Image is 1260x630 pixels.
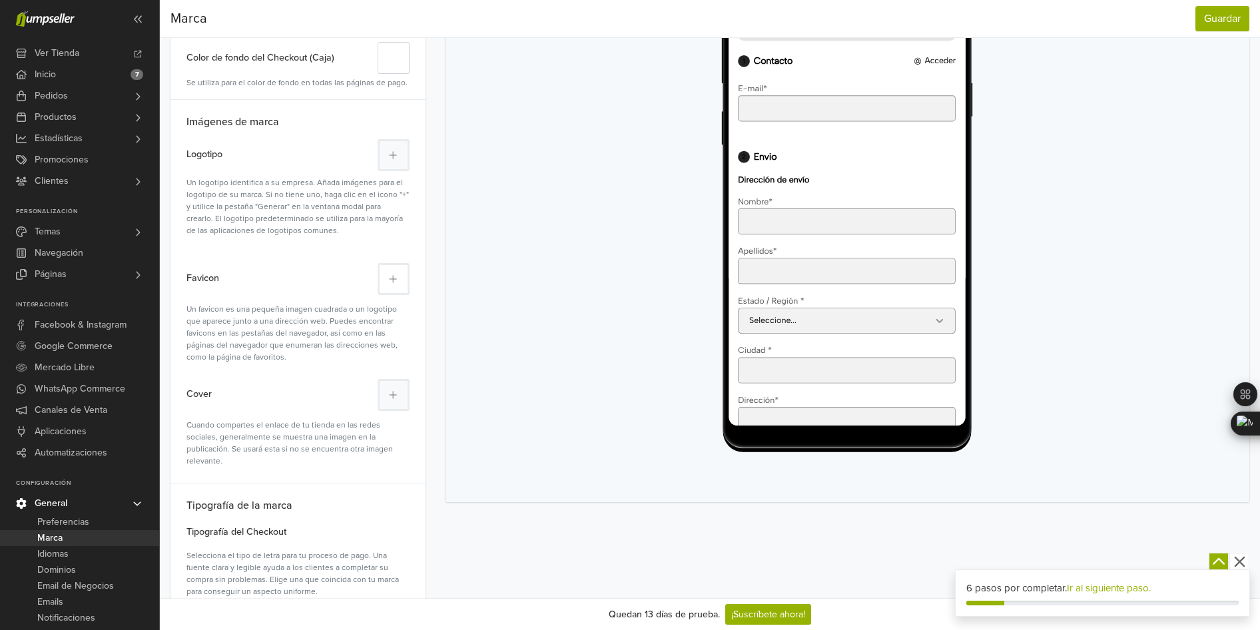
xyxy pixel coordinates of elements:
div: Cuando compartes el enlace de tu tienda en las redes sociales, generalmente se muestra una imagen... [186,416,410,467]
span: 7 [131,69,143,80]
label: Logotipo [186,139,222,168]
div: Contacto [11,131,72,144]
label: Nombre * [11,290,50,301]
span: Idiomas [37,546,69,562]
div: 0 Artículos [30,88,79,102]
span: Email de Negocios [37,578,114,594]
span: Preferencias [37,514,89,530]
div: Dirección de envío [11,254,91,287]
span: Temas [35,221,61,242]
span: Facebook & Instagram [35,314,127,336]
span: Marca [37,530,63,546]
span: Pedidos [35,85,68,107]
span: 2 [11,238,24,252]
div: Selecciona el tipo de letra para tu proceso de pago. Una fuente clara y legible ayuda a los clien... [186,547,410,597]
span: Productos [35,107,77,128]
span: WhatsApp Commerce [35,378,125,400]
span: Navegación [35,242,83,264]
label: Estado / Región * [11,402,85,413]
label: Dirección * [11,513,57,525]
span: Páginas [35,264,67,285]
button: Guardar [1195,6,1249,31]
span: 1 [11,131,24,144]
div: Envio [11,238,54,252]
span: Aplicaciones [35,421,87,442]
a: ¡Suscríbete ahora! [725,604,811,625]
span: Ver Tienda [35,43,79,64]
div: Quedan 13 días de prueba. [609,607,720,621]
span: Google Commerce [35,336,113,357]
label: E-mail * [11,162,43,174]
span: Dominios [37,562,76,578]
label: Color de fondo del Checkout (Caja) [186,42,334,74]
span: Inicio [35,64,56,85]
span: Canales de Venta [35,400,107,421]
p: Un logotipo identifica a su empresa. Añada imágenes para el logotipo de su marca. Si no tiene uno... [186,176,410,236]
a: Madecocg [88,26,178,49]
span: Emails [37,594,63,610]
span: General [35,493,67,514]
div: 6 pasos por completar. [966,581,1239,596]
p: Personalización [16,208,159,216]
h6: Imágenes de marca [170,99,426,134]
span: Estadísticas [35,128,83,149]
label: Ciudad * [11,458,49,469]
button: # [378,42,410,74]
span: Promociones [35,149,89,170]
span: Marca [170,9,207,29]
h6: Tipografía de la marca [170,483,426,517]
label: Cover [186,379,212,408]
label: Tipografía del Checkout [186,525,286,539]
div: Se utiliza para el color de fondo en todas las páginas de pago. [186,77,410,89]
label: Apellidos * [11,346,55,357]
span: Mercado Libre [35,357,95,378]
div: Un favicon es una pequeña imagen cuadrada o un logotipo que aparece junto a una dirección web. Pu... [186,300,410,363]
p: Integraciones [16,301,159,309]
span: Automatizaciones [35,442,107,464]
label: Favicon [186,263,219,292]
a: Ir al siguiente paso. [1067,582,1151,594]
span: Notificaciones [37,610,95,626]
div: Acceder [208,131,256,143]
p: Configuración [16,479,159,487]
span: Clientes [35,170,69,192]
